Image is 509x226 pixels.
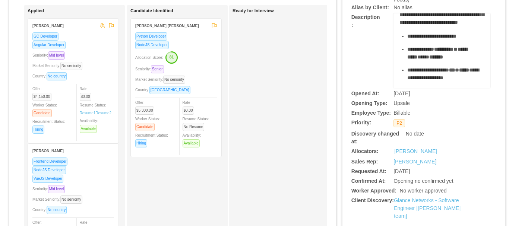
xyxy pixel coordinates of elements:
[183,106,194,115] span: $0.00
[28,8,132,14] h1: Applied
[48,51,65,60] span: Mid level
[32,93,51,101] span: $4,150.00
[351,148,379,154] b: Allocators:
[351,168,386,174] b: Requested At:
[32,187,68,191] span: Seniority:
[48,185,65,193] span: Mid level
[135,133,168,145] span: Recruitment Status:
[183,101,197,112] span: Rate
[80,103,112,115] span: Resume Status:
[135,88,193,92] span: Country:
[183,139,200,147] span: Available
[60,62,82,70] span: No seniority
[393,119,405,127] span: P2
[32,103,57,115] span: Worker Status:
[130,8,235,14] h1: Candidate Identified
[135,55,163,60] span: Allocation Score:
[135,24,199,28] strong: [PERSON_NAME] [PERSON_NAME]
[135,139,147,147] span: Hiring
[32,53,68,57] span: Seniority:
[149,86,190,94] span: [GEOGRAPHIC_DATA]
[351,90,379,96] b: Opened At:
[351,178,386,184] b: Confirmed At:
[406,131,424,137] span: No date
[80,87,94,99] span: Rate
[95,110,111,116] a: Resume2
[394,197,461,219] a: Glance Networks - Software Engineer [[PERSON_NAME] team]
[135,117,160,129] span: Worker Status:
[47,206,67,214] span: No country
[32,24,64,28] strong: [PERSON_NAME]
[80,125,97,133] span: Available
[393,13,490,88] div: rdw-wrapper
[32,32,59,41] span: GO Developer
[163,51,178,63] button: 81
[393,110,410,116] span: Billable
[351,110,391,116] b: Employee Type:
[163,76,185,84] span: No seniority
[393,168,410,174] span: [DATE]
[393,159,436,165] a: [PERSON_NAME]
[399,188,446,194] span: No worker approved
[393,178,453,184] span: Opening no confirmed yet
[32,166,66,174] span: NodeJS Developer
[183,117,209,129] span: Resume Status:
[135,106,154,115] span: $5,300.00
[60,195,82,204] span: No seniority
[135,32,167,41] span: Python Developer
[32,149,64,153] strong: [PERSON_NAME]
[80,110,96,116] a: Resume1
[32,87,54,99] span: Offer:
[47,72,67,80] span: No country
[233,8,337,14] h1: Ready for Interview
[183,133,203,145] span: Availability:
[32,109,52,117] span: Candidate
[32,41,66,49] span: Angular Developer
[351,188,396,194] b: Worker Approved:
[32,175,63,183] span: VueJS Developer
[351,100,388,106] b: Opening Type:
[32,120,65,131] span: Recruitment Status:
[183,123,205,131] span: No Resume
[351,159,378,165] b: Sales Rep:
[351,131,399,144] b: Discovery changed at:
[32,64,85,68] span: Market Seniority:
[32,197,85,201] span: Market Seniority:
[109,23,114,28] span: flag
[351,197,394,203] b: Client Discovery:
[351,4,389,10] b: Alias by Client:
[32,157,67,166] span: Frontend Developer
[80,119,100,131] span: Availability:
[170,55,174,59] text: 81
[135,67,167,71] span: Seniority:
[393,90,410,96] span: [DATE]
[393,100,410,106] span: Upsale
[80,93,91,101] span: $0.00
[212,23,217,28] span: flag
[394,147,437,155] a: [PERSON_NAME]
[32,125,44,134] span: Hiring
[351,14,380,28] b: Description:
[135,123,155,131] span: Candidate
[32,208,70,212] span: Country:
[32,74,70,78] span: Country:
[151,65,164,73] span: Senior
[351,120,372,125] b: Priority:
[135,77,188,82] span: Market Seniority:
[100,23,105,28] span: team
[135,101,157,112] span: Offer:
[393,4,412,10] span: No alias
[135,41,169,49] span: NodeJS Developer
